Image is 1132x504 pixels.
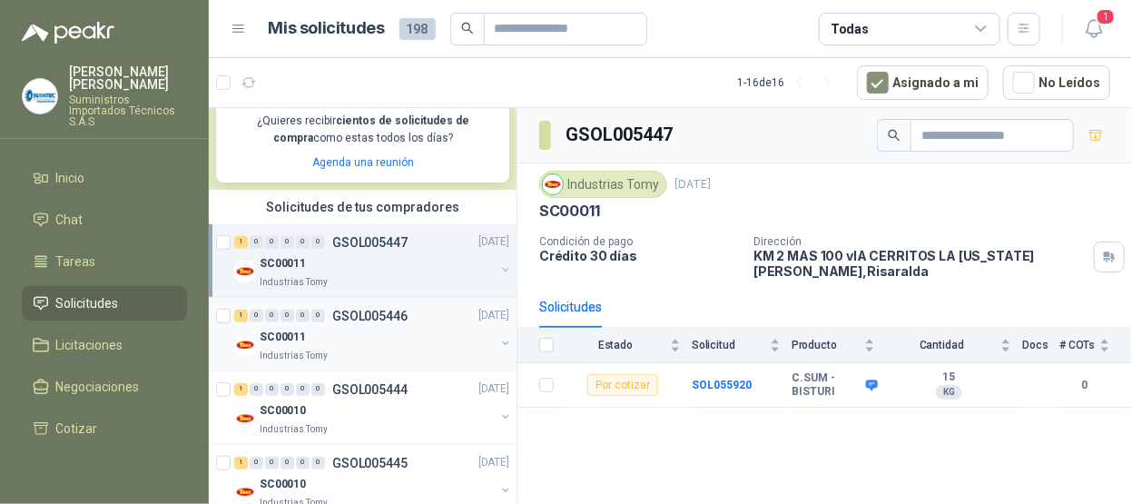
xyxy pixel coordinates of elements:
[539,248,739,263] p: Crédito 30 días
[332,236,408,249] p: GSOL005447
[281,236,294,249] div: 0
[260,255,306,272] p: SC00011
[692,339,766,351] span: Solicitud
[250,310,263,322] div: 0
[692,328,792,363] th: Solicitud
[265,457,279,469] div: 0
[22,328,187,362] a: Licitaciones
[753,248,1087,279] p: KM 2 MAS 100 vIA CERRITOS LA [US_STATE] [PERSON_NAME] , Risaralda
[332,457,408,469] p: GSOL005445
[227,113,498,147] p: ¿Quieres recibir como estas todos los días?
[23,79,57,114] img: Company Logo
[260,476,306,493] p: SC00010
[209,190,517,224] div: Solicitudes de tus compradores
[478,307,509,324] p: [DATE]
[539,297,602,317] div: Solicitudes
[234,310,248,322] div: 1
[56,419,98,439] span: Cotizar
[260,422,328,437] p: Industrias Tomy
[296,310,310,322] div: 0
[1003,65,1110,100] button: No Leídos
[831,19,869,39] div: Todas
[234,305,513,363] a: 1 0 0 0 0 0 GSOL005446[DATE] Company LogoSC00011Industrias Tomy
[792,371,861,400] b: C.SUM - BISTURI
[260,349,328,363] p: Industrias Tomy
[22,244,187,279] a: Tareas
[543,174,563,194] img: Company Logo
[69,94,187,127] p: Suministros Importados Técnicos S.A.S
[539,202,600,221] p: SC00011
[234,334,256,356] img: Company Logo
[281,383,294,396] div: 0
[56,210,84,230] span: Chat
[260,329,306,346] p: SC00011
[56,168,85,188] span: Inicio
[1059,377,1110,394] b: 0
[857,65,989,100] button: Asignado a mi
[674,176,711,193] p: [DATE]
[296,383,310,396] div: 0
[936,385,962,400] div: KG
[56,377,140,397] span: Negociaciones
[234,408,256,430] img: Company Logo
[792,339,861,351] span: Producto
[311,310,325,322] div: 0
[265,383,279,396] div: 0
[565,339,666,351] span: Estado
[478,380,509,398] p: [DATE]
[250,457,263,469] div: 0
[22,161,187,195] a: Inicio
[56,252,96,272] span: Tareas
[886,339,997,351] span: Cantidad
[265,310,279,322] div: 0
[22,370,187,404] a: Negociaciones
[281,310,294,322] div: 0
[234,261,256,282] img: Company Logo
[886,328,1022,363] th: Cantidad
[1059,328,1132,363] th: # COTs
[250,236,263,249] div: 0
[56,335,123,355] span: Licitaciones
[792,328,886,363] th: Producto
[250,383,263,396] div: 0
[565,328,692,363] th: Estado
[234,379,513,437] a: 1 0 0 0 0 0 GSOL005444[DATE] Company LogoSC00010Industrias Tomy
[539,235,739,248] p: Condición de pago
[273,114,469,144] b: cientos de solicitudes de compra
[332,383,408,396] p: GSOL005444
[265,236,279,249] div: 0
[234,383,248,396] div: 1
[311,383,325,396] div: 0
[56,293,119,313] span: Solicitudes
[22,286,187,321] a: Solicitudes
[234,457,248,469] div: 1
[269,15,385,42] h1: Mis solicitudes
[399,18,436,40] span: 198
[461,22,474,35] span: search
[296,457,310,469] div: 0
[692,379,752,391] a: SOL055920
[234,236,248,249] div: 1
[1059,339,1096,351] span: # COTs
[1022,328,1059,363] th: Docs
[1096,8,1116,25] span: 1
[260,402,306,420] p: SC00010
[587,374,658,396] div: Por cotizar
[69,65,187,91] p: [PERSON_NAME] [PERSON_NAME]
[737,68,842,97] div: 1 - 16 de 16
[311,457,325,469] div: 0
[260,275,328,290] p: Industrias Tomy
[311,236,325,249] div: 0
[22,411,187,446] a: Cotizar
[886,371,1011,385] b: 15
[753,235,1087,248] p: Dirección
[1078,13,1110,45] button: 1
[478,454,509,471] p: [DATE]
[539,171,667,198] div: Industrias Tomy
[312,156,414,169] a: Agenda una reunión
[22,203,187,237] a: Chat
[234,481,256,503] img: Company Logo
[566,121,675,149] h3: GSOL005447
[281,457,294,469] div: 0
